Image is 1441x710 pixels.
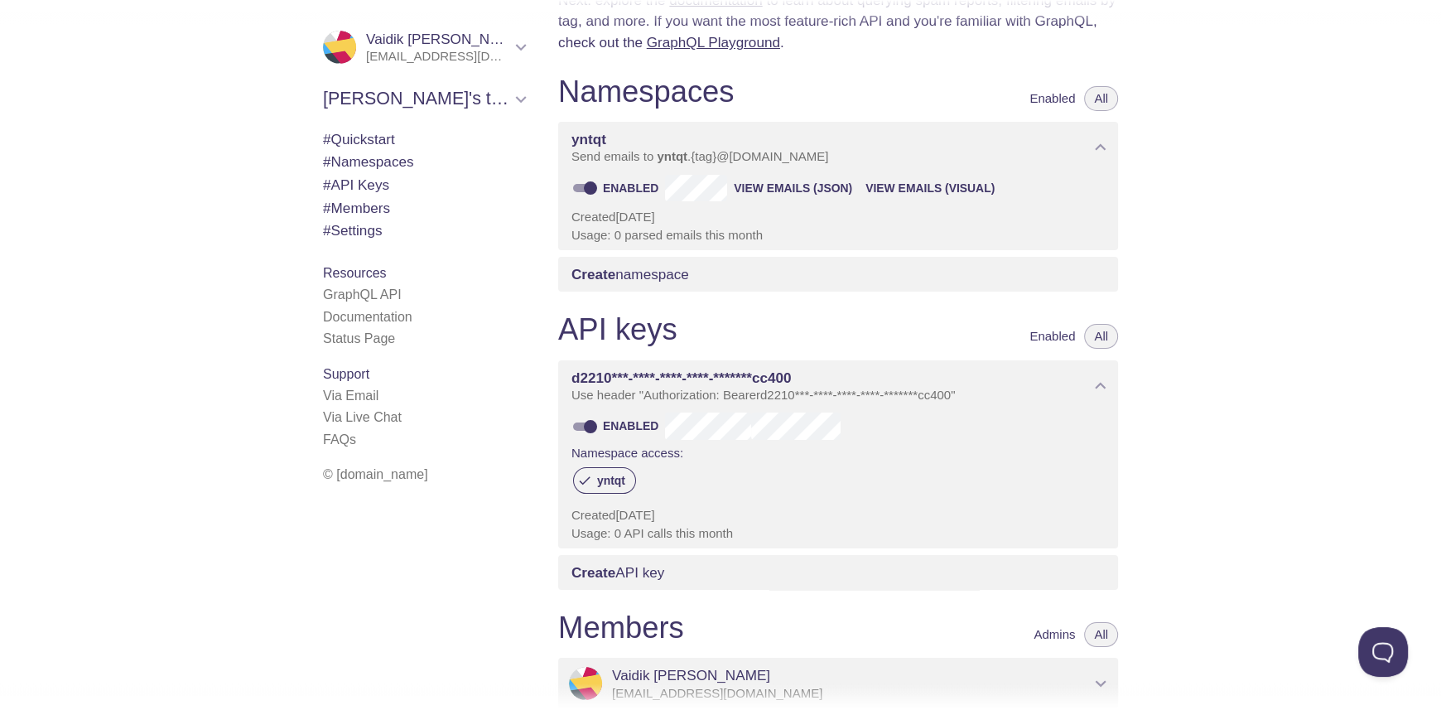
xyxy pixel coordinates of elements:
[310,20,538,75] div: Vaidik Bhesaniya
[865,178,995,198] span: View Emails (Visual)
[573,467,636,494] div: yntqt
[323,222,382,239] span: Settings
[571,149,828,163] span: Send emails to . {tag} @[DOMAIN_NAME]
[558,658,1118,709] div: Vaidik Bhesaniya
[571,266,615,283] span: Create
[323,222,331,239] span: #
[1019,324,1085,349] button: Enabled
[310,128,538,152] div: Quickstart
[310,220,538,243] div: Team Settings
[310,197,538,220] div: Members
[323,153,331,170] span: #
[1084,622,1118,647] button: All
[310,151,538,174] div: Namespaces
[323,176,389,193] span: API Keys
[310,174,538,197] div: API Keys
[727,175,859,201] button: View Emails (JSON)
[859,175,1001,201] button: View Emails (Visual)
[558,555,1118,590] div: Create API Key
[1024,622,1085,647] button: Admins
[734,178,852,198] span: View Emails (JSON)
[571,131,606,147] span: yntqt
[657,149,687,163] span: yntqt
[1019,86,1085,111] button: Enabled
[612,666,770,684] span: Vaidik [PERSON_NAME]
[323,200,331,216] span: #
[323,467,428,481] span: © [DOMAIN_NAME]
[1084,324,1118,349] button: All
[323,367,369,381] span: Support
[558,610,684,647] h1: Members
[558,122,1118,173] div: yntqt namespace
[323,131,331,147] span: #
[323,266,386,280] span: Resources
[310,78,538,121] div: Vaidik's team
[323,389,378,403] a: Via Email
[323,131,395,147] span: Quickstart
[323,200,390,216] span: Members
[323,287,402,302] a: GraphQL API
[587,473,635,488] span: yntqt
[600,181,665,195] a: Enabled
[571,524,1105,542] p: Usage: 0 API calls this month
[571,208,1105,225] p: Created [DATE]
[558,257,1118,292] div: Create namespace
[349,432,356,447] span: s
[571,266,689,283] span: namespace
[558,312,677,349] h1: API keys
[571,564,615,581] span: Create
[323,88,510,111] span: [PERSON_NAME]'s team
[323,410,402,424] a: Via Live Chat
[571,564,664,581] span: API key
[323,153,413,170] span: Namespaces
[571,506,1105,524] p: Created [DATE]
[647,34,780,51] a: GraphQL Playground
[558,74,734,111] h1: Namespaces
[323,176,331,193] span: #
[600,419,665,432] a: Enabled
[366,31,524,47] span: Vaidik [PERSON_NAME]
[1084,86,1118,111] button: All
[571,440,683,464] label: Namespace access:
[366,48,510,65] p: [EMAIL_ADDRESS][DOMAIN_NAME]
[323,331,395,345] a: Status Page
[1358,627,1408,677] iframe: Help Scout Beacon - Open
[323,432,356,447] a: FAQ
[571,226,1105,244] p: Usage: 0 parsed emails this month
[323,310,412,324] a: Documentation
